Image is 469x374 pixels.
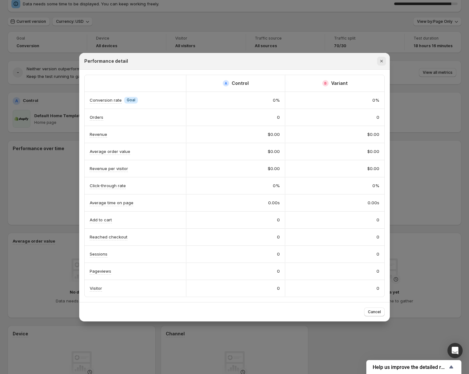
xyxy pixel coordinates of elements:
span: 0 [277,251,280,257]
span: Help us improve the detailed report for A/B campaigns [373,364,447,370]
span: Cancel [368,309,381,314]
p: Average order value [90,148,130,155]
p: Visitor [90,285,102,291]
h2: Variant [331,80,348,86]
span: 0% [372,97,379,103]
p: Revenue [90,131,107,137]
span: $0.00 [268,165,280,172]
span: Goal [127,98,135,103]
span: 0% [273,97,280,103]
h2: Performance detail [84,58,128,64]
span: $0.00 [367,148,379,155]
p: Click-through rate [90,182,126,189]
p: Revenue per visitor [90,165,128,172]
span: 0 [376,234,379,240]
p: Orders [90,114,103,120]
span: 0% [372,182,379,189]
span: 0 [277,114,280,120]
span: $0.00 [367,165,379,172]
span: $0.00 [268,131,280,137]
span: 0 [376,114,379,120]
p: Sessions [90,251,107,257]
span: 0 [376,268,379,274]
p: Reached checkout [90,234,127,240]
button: Show survey - Help us improve the detailed report for A/B campaigns [373,363,455,371]
span: 0 [277,268,280,274]
span: 0 [277,234,280,240]
h2: Control [232,80,249,86]
span: 0 [277,285,280,291]
h2: B [324,81,327,85]
span: 0 [376,285,379,291]
span: 0 [376,217,379,223]
p: Average time on page [90,200,133,206]
div: Open Intercom Messenger [447,343,463,358]
span: 0 [277,217,280,223]
h2: A [225,81,227,85]
span: 0% [273,182,280,189]
p: Pageviews [90,268,111,274]
p: Add to cart [90,217,112,223]
span: 0 [376,251,379,257]
p: Conversion rate [90,97,122,103]
button: Close [377,57,386,66]
span: $0.00 [268,148,280,155]
span: 0.00s [368,200,379,206]
button: Cancel [364,307,385,316]
span: $0.00 [367,131,379,137]
span: 0.00s [268,200,280,206]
